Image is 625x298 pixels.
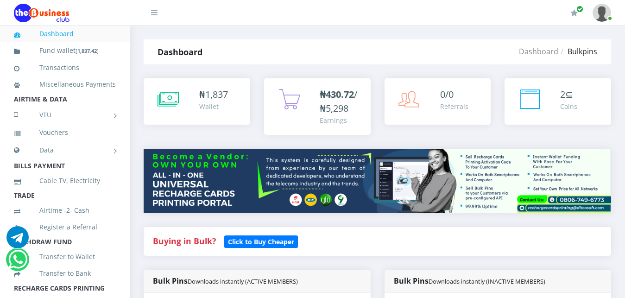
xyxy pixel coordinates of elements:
img: multitenant_rcp.png [144,149,611,213]
a: VTU [14,103,116,127]
i: Renew/Upgrade Subscription [571,9,578,17]
a: Data [14,139,116,162]
a: Airtime -2- Cash [14,200,116,221]
div: Wallet [199,101,228,111]
a: 0/0 Referrals [385,78,491,125]
img: Logo [14,4,69,22]
div: Earnings [320,115,361,125]
div: Referrals [440,101,468,111]
a: Chat for support [6,233,29,248]
a: Transactions [14,57,116,78]
a: ₦1,837 Wallet [144,78,250,125]
small: Downloads instantly (ACTIVE MEMBERS) [188,277,298,285]
strong: Bulk Pins [153,276,298,286]
span: 1,837 [205,88,228,101]
a: Transfer to Wallet [14,246,116,267]
b: 1,837.42 [77,47,97,54]
strong: Bulk Pins [394,276,545,286]
strong: Buying in Bulk? [153,235,216,247]
a: Dashboard [519,46,558,57]
span: /₦5,298 [320,88,357,114]
a: Cable TV, Electricity [14,170,116,191]
li: Bulkpins [558,46,597,57]
a: Register a Referral [14,216,116,238]
small: Downloads instantly (INACTIVE MEMBERS) [429,277,545,285]
b: ₦430.72 [320,88,354,101]
a: Transfer to Bank [14,263,116,284]
a: ₦430.72/₦5,298 Earnings [264,78,371,135]
img: User [593,4,611,22]
div: ⊆ [560,88,577,101]
a: Vouchers [14,122,116,143]
small: [ ] [76,47,99,54]
span: 2 [560,88,565,101]
a: Chat for support [8,255,27,271]
a: Fund wallet[1,837.42] [14,40,116,62]
span: 0/0 [440,88,454,101]
strong: Dashboard [158,46,202,57]
b: Click to Buy Cheaper [228,237,294,246]
a: Miscellaneous Payments [14,74,116,95]
span: Renew/Upgrade Subscription [576,6,583,13]
a: Dashboard [14,23,116,44]
div: Coins [560,101,577,111]
div: ₦ [199,88,228,101]
a: Click to Buy Cheaper [224,235,298,247]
